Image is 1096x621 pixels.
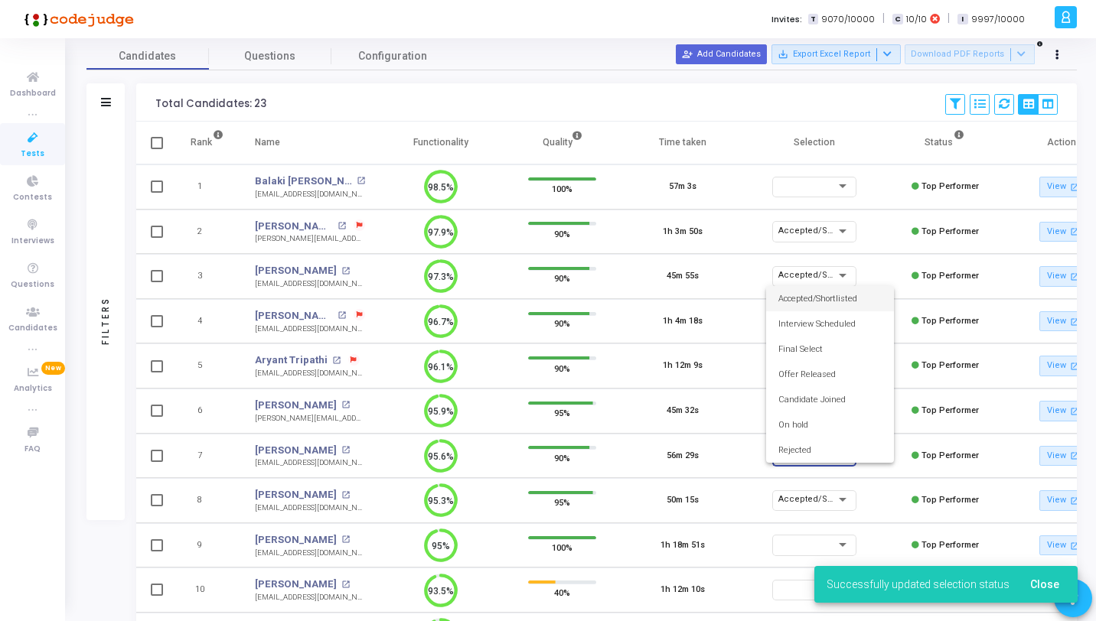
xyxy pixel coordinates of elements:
[778,387,882,412] span: Candidate Joined
[778,412,882,437] span: On hold
[778,362,882,387] span: Offer Released
[778,286,882,311] span: Accepted/Shortlisted
[778,437,882,463] span: Rejected
[778,311,882,337] span: Interview Scheduled
[778,337,882,362] span: Final Select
